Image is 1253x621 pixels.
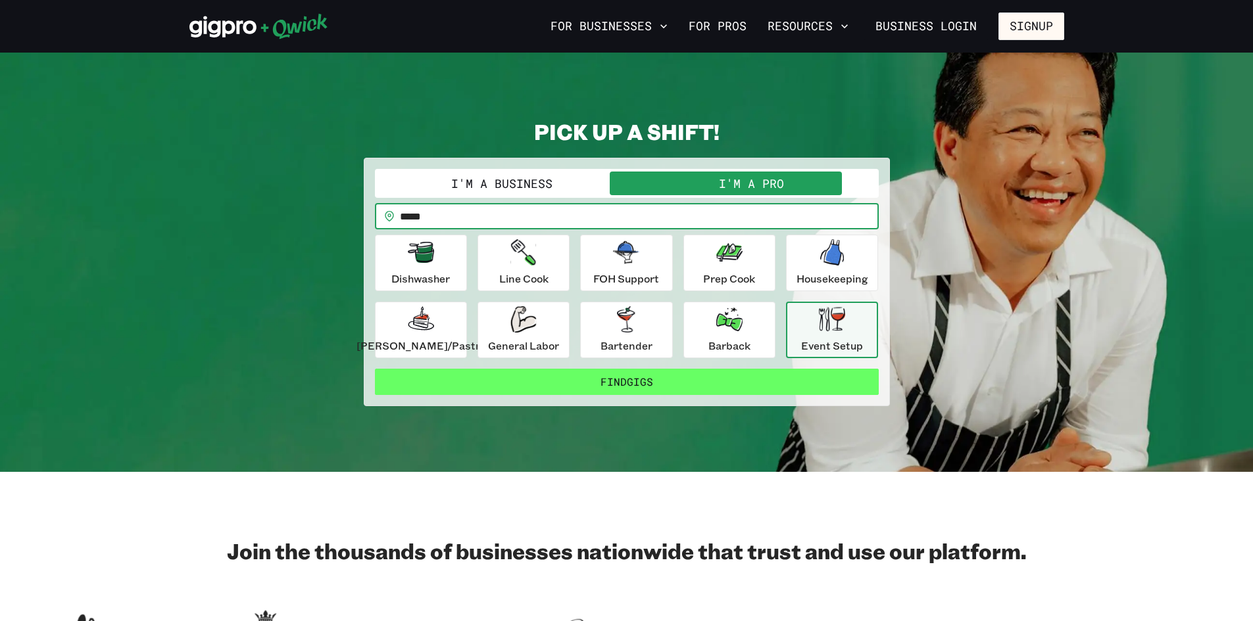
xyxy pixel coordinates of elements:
[797,271,868,287] p: Housekeeping
[375,302,467,358] button: [PERSON_NAME]/Pastry
[683,235,775,291] button: Prep Cook
[488,338,559,354] p: General Labor
[378,172,627,195] button: I'm a Business
[786,302,878,358] button: Event Setup
[499,271,549,287] p: Line Cook
[391,271,450,287] p: Dishwasher
[683,302,775,358] button: Barback
[708,338,750,354] p: Barback
[364,118,890,145] h2: PICK UP A SHIFT!
[786,235,878,291] button: Housekeeping
[580,235,672,291] button: FOH Support
[593,271,659,287] p: FOH Support
[478,235,570,291] button: Line Cook
[375,235,467,291] button: Dishwasher
[478,302,570,358] button: General Labor
[356,338,485,354] p: [PERSON_NAME]/Pastry
[864,12,988,40] a: Business Login
[580,302,672,358] button: Bartender
[703,271,755,287] p: Prep Cook
[801,338,863,354] p: Event Setup
[601,338,652,354] p: Bartender
[545,15,673,37] button: For Businesses
[627,172,876,195] button: I'm a Pro
[683,15,752,37] a: For Pros
[762,15,854,37] button: Resources
[998,12,1064,40] button: Signup
[375,369,879,395] button: FindGigs
[189,538,1064,564] h2: Join the thousands of businesses nationwide that trust and use our platform.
